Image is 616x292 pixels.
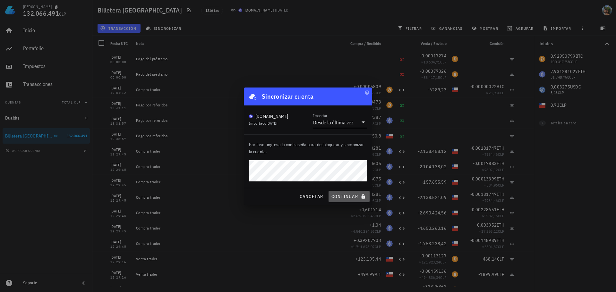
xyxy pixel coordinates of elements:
[313,117,367,128] div: ImportarDesde la última vez
[249,121,277,126] span: Importado
[255,113,288,120] div: [DOMAIN_NAME]
[299,194,323,199] span: cancelar
[267,121,277,126] span: [DATE]
[313,113,327,118] label: Importar
[262,91,314,102] div: Sincronizar cuenta
[249,114,253,118] img: BudaPuntoCom
[296,191,326,202] button: cancelar
[329,191,370,202] button: continuar
[313,119,354,126] div: Desde la última vez
[249,141,367,155] p: Por favor ingresa la contraseña para desbloquear y sincronizar la cuenta.
[331,194,367,199] span: continuar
